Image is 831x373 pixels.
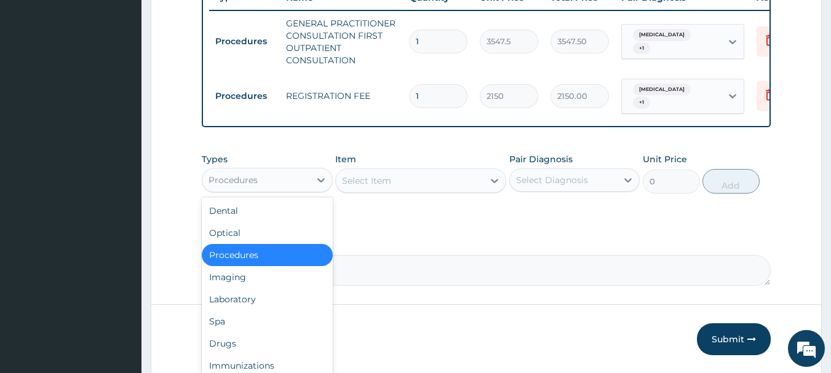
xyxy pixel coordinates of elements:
div: Select Diagnosis [516,174,588,186]
button: Add [702,169,760,194]
td: Procedures [209,85,280,108]
span: [MEDICAL_DATA] [633,29,691,41]
td: Procedures [209,30,280,53]
label: Comment [202,238,771,248]
div: Drugs [202,332,333,355]
label: Types [202,154,228,165]
div: Optical [202,222,333,244]
td: REGISTRATION FEE [280,84,403,108]
td: GENERAL PRACTITIONER CONSULTATION FIRST OUTPATIENT CONSULTATION [280,11,403,73]
div: Chat with us now [64,69,207,85]
label: Pair Diagnosis [509,153,573,165]
div: Select Item [342,175,391,187]
span: + 1 [633,96,650,109]
div: Procedures [209,174,258,186]
label: Item [335,153,356,165]
div: Dental [202,200,333,222]
span: + 1 [633,42,650,55]
span: [MEDICAL_DATA] [633,84,691,96]
div: Imaging [202,266,333,288]
div: Procedures [202,244,333,266]
div: Minimize live chat window [202,6,231,36]
label: Unit Price [643,153,687,165]
textarea: Type your message and hit 'Enter' [6,245,234,288]
img: d_794563401_company_1708531726252_794563401 [23,61,50,92]
div: Spa [202,310,333,332]
div: Laboratory [202,288,333,310]
span: We're online! [71,109,170,234]
button: Submit [697,323,771,355]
